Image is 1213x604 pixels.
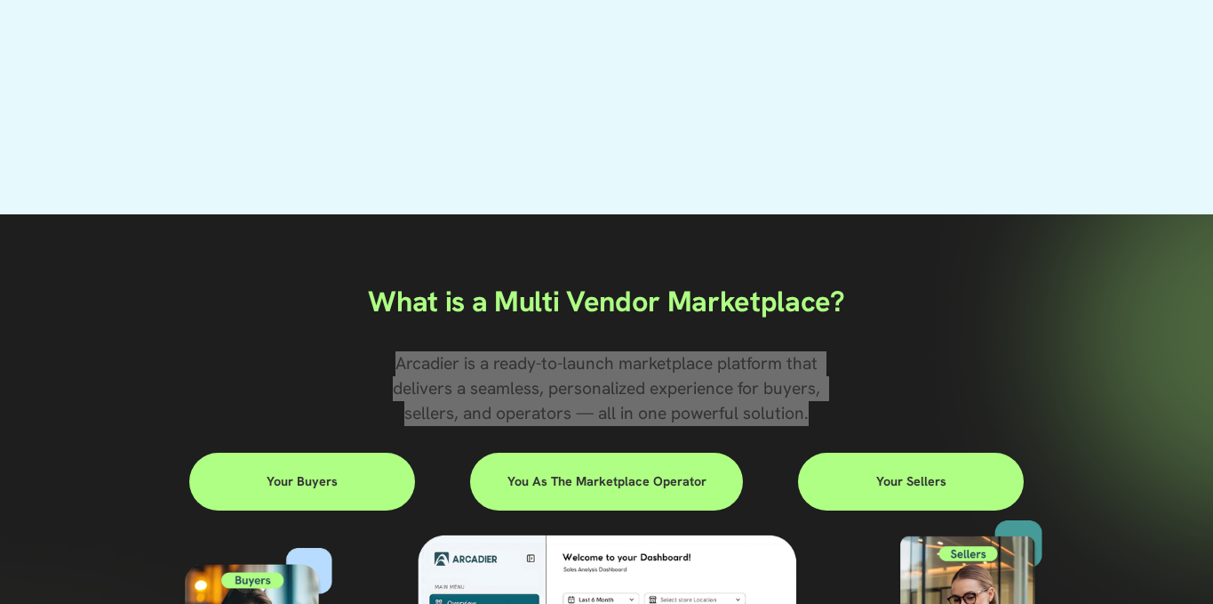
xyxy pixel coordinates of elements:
a: You as the Marketplace Operator [470,453,742,511]
span: Arcadier is a ready-to-launch marketplace platform that delivers a seamless, personalized experie... [393,352,825,424]
iframe: Chat Widget [1124,519,1213,604]
a: Your Buyers [189,453,415,511]
a: Your Sellers [798,453,1024,511]
span: What is a Multi Vendor Marketplace? [368,283,845,320]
